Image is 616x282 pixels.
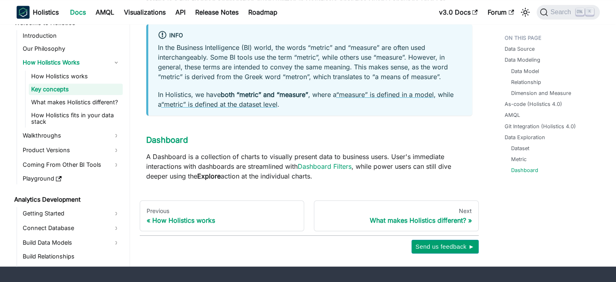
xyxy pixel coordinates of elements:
a: Walkthroughs [20,129,123,142]
a: Dimension and Measure [511,89,571,97]
a: Dataset [511,144,529,152]
p: A Dashboard is a collection of charts to visually present data to business users. User's immediat... [146,152,472,181]
div: Previous [147,207,298,215]
a: How Holistics works [29,71,123,82]
div: info [158,30,463,41]
a: Build Data Models [20,236,123,249]
a: As-code (Holistics 4.0) [505,100,562,108]
a: Relationship [511,78,541,86]
button: Send us feedback ► [411,240,479,254]
a: Dashboard [511,166,538,174]
a: API [171,6,190,19]
a: Data Model [511,67,539,75]
a: v3.0 Docs [434,6,483,19]
a: PreviousHow Holistics works [140,200,305,231]
a: Docs [65,6,91,19]
a: “measure” is defined in a model [336,90,434,99]
a: Dashboard Filters [298,162,352,170]
a: Build Relationships [20,251,123,262]
a: How Holistics fits in your data stack [29,110,123,127]
p: In Holistics, we have , where a , while a . [158,90,463,109]
div: What makes Holistics different? [321,216,472,224]
a: Data Exploration [505,133,545,141]
a: Data Source [505,45,535,53]
a: Playground [20,173,123,184]
a: Roadmap [243,6,282,19]
b: Holistics [33,7,59,17]
a: Metric [511,155,526,163]
button: Search (Ctrl+K) [537,5,599,19]
a: Visualizations [119,6,171,19]
button: Switch between dark and light mode (currently light mode) [519,6,532,19]
a: AMQL [91,6,119,19]
div: How Holistics works [147,216,298,224]
p: In the Business Intelligence (BI) world, the words “metric” and “measure” are often used intercha... [158,43,463,82]
strong: Explore [197,172,221,180]
a: “metric” is defined at the dataset level [161,100,277,108]
nav: Docs sidebar [9,9,130,267]
a: Forum [483,6,519,19]
strong: both “metric” and “measure” [221,90,308,99]
a: Our Philosophy [20,43,123,54]
a: What makes Holistics different? [29,97,123,108]
span: Send us feedback ► [416,241,475,252]
a: Dashboard [146,135,188,145]
a: Connect Database [20,222,123,235]
a: Coming From Other BI Tools [20,158,123,171]
kbd: K [586,8,594,15]
a: Introduction [20,30,123,41]
a: Analytics Development [12,194,123,205]
a: Key concepts [29,84,123,95]
a: NextWhat makes Holistics different? [314,200,479,231]
a: Release Notes [190,6,243,19]
a: Build Datasets [20,264,123,277]
a: HolisticsHolistics [17,6,59,19]
a: Git Integration (Holistics 4.0) [505,123,576,130]
div: Next [321,207,472,215]
a: Product Versions [20,144,123,157]
span: Search [548,9,576,16]
a: Getting Started [20,207,123,220]
a: How Holistics Works [20,56,123,69]
a: AMQL [505,111,520,119]
a: Data Modeling [505,56,540,64]
nav: Docs pages [140,200,479,231]
img: Holistics [17,6,30,19]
